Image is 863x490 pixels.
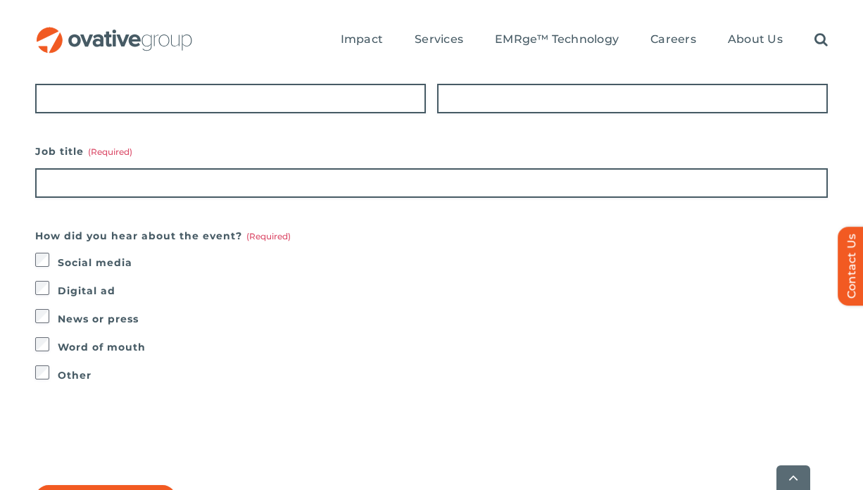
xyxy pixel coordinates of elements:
a: Careers [650,32,696,48]
nav: Menu [341,18,828,63]
label: Other [58,365,828,385]
a: OG_Full_horizontal_RGB [35,25,194,39]
a: Services [415,32,463,48]
a: Search [814,32,828,48]
label: Job title [35,142,828,161]
a: Impact [341,32,383,48]
span: Careers [650,32,696,46]
span: EMRge™ Technology [495,32,619,46]
legend: How did you hear about the event? [35,226,291,246]
label: Digital ad [58,281,828,301]
label: Word of mouth [58,337,828,357]
span: Impact [341,32,383,46]
a: EMRge™ Technology [495,32,619,48]
label: News or press [58,309,828,329]
span: Services [415,32,463,46]
span: (Required) [88,146,132,157]
span: About Us [728,32,783,46]
iframe: reCAPTCHA [35,413,249,468]
a: About Us [728,32,783,48]
span: (Required) [246,231,291,241]
label: Social media [58,253,828,272]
